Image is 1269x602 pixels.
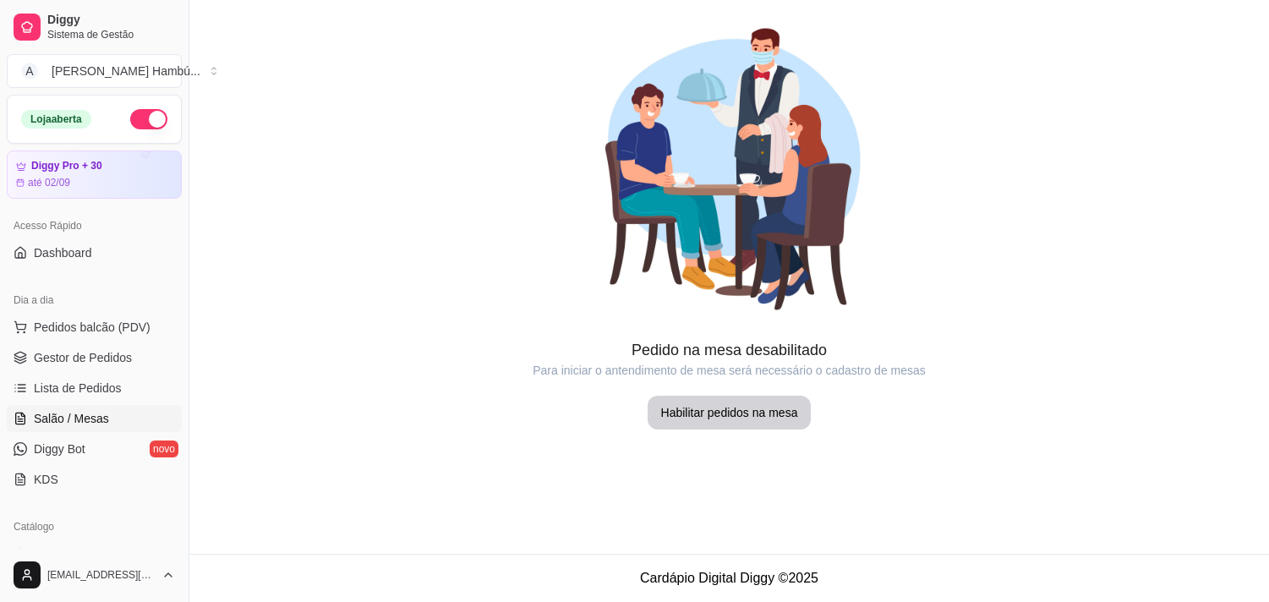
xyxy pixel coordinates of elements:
[21,63,38,79] span: A
[7,287,182,314] div: Dia a dia
[47,568,155,582] span: [EMAIL_ADDRESS][DOMAIN_NAME]
[7,555,182,595] button: [EMAIL_ADDRESS][DOMAIN_NAME]
[7,513,182,540] div: Catálogo
[28,176,70,189] article: até 02/09
[189,554,1269,602] footer: Cardápio Digital Diggy © 2025
[34,349,132,366] span: Gestor de Pedidos
[7,239,182,266] a: Dashboard
[34,471,58,488] span: KDS
[7,54,182,88] button: Select a team
[189,338,1269,362] article: Pedido na mesa desabilitado
[7,375,182,402] a: Lista de Pedidos
[34,545,81,562] span: Produtos
[7,7,182,47] a: DiggySistema de Gestão
[31,160,102,172] article: Diggy Pro + 30
[34,441,85,457] span: Diggy Bot
[7,150,182,199] a: Diggy Pro + 30até 02/09
[7,435,182,462] a: Diggy Botnovo
[130,109,167,129] button: Alterar Status
[47,28,175,41] span: Sistema de Gestão
[7,314,182,341] button: Pedidos balcão (PDV)
[21,110,91,129] div: Loja aberta
[7,405,182,432] a: Salão / Mesas
[7,466,182,493] a: KDS
[7,540,182,567] a: Produtos
[34,319,150,336] span: Pedidos balcão (PDV)
[7,212,182,239] div: Acesso Rápido
[47,13,175,28] span: Diggy
[34,244,92,261] span: Dashboard
[34,380,122,397] span: Lista de Pedidos
[34,410,109,427] span: Salão / Mesas
[7,344,182,371] a: Gestor de Pedidos
[189,362,1269,379] article: Para iniciar o antendimento de mesa será necessário o cadastro de mesas
[648,396,812,430] button: Habilitar pedidos na mesa
[52,63,200,79] div: [PERSON_NAME] Hambú ...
